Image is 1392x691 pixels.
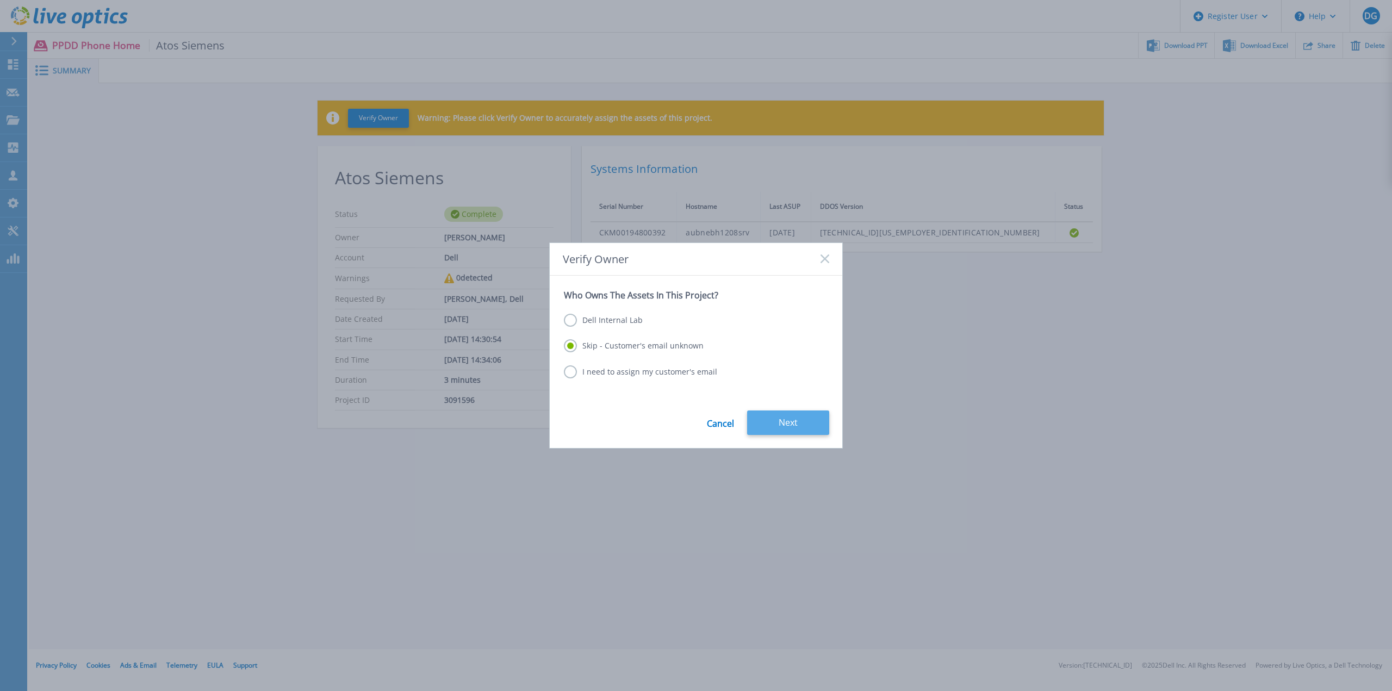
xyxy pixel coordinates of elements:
[564,339,704,352] label: Skip - Customer's email unknown
[564,365,717,378] label: I need to assign my customer's email
[747,410,829,435] button: Next
[564,290,828,301] p: Who Owns The Assets In This Project?
[707,410,734,435] a: Cancel
[564,314,643,327] label: Dell Internal Lab
[563,253,629,265] span: Verify Owner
